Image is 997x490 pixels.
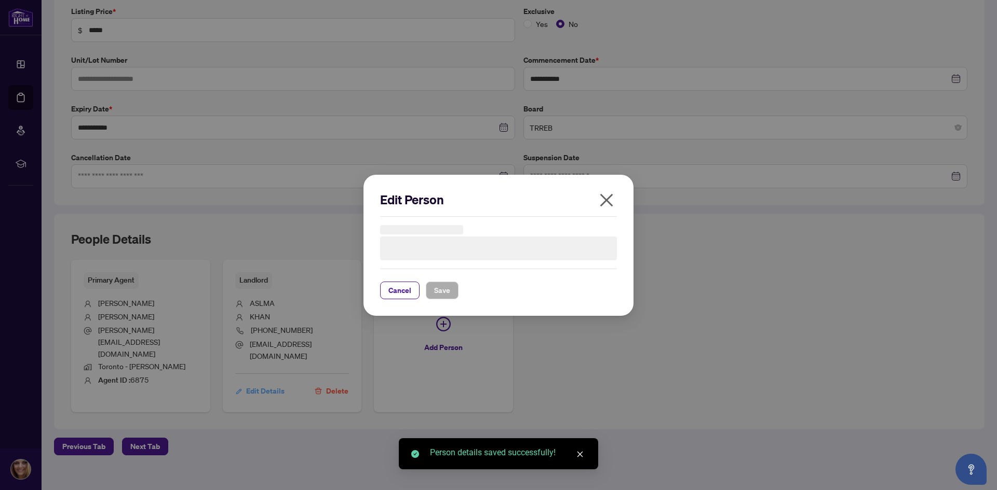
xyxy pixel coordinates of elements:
[380,282,420,299] button: Cancel
[955,454,987,485] button: Open asap
[598,192,615,208] span: close
[426,282,459,299] button: Save
[576,451,584,458] span: close
[574,449,586,460] a: Close
[380,191,617,208] h2: Edit Person
[388,282,411,299] span: Cancel
[411,450,419,458] span: check-circle
[430,446,586,459] div: Person details saved successfully!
